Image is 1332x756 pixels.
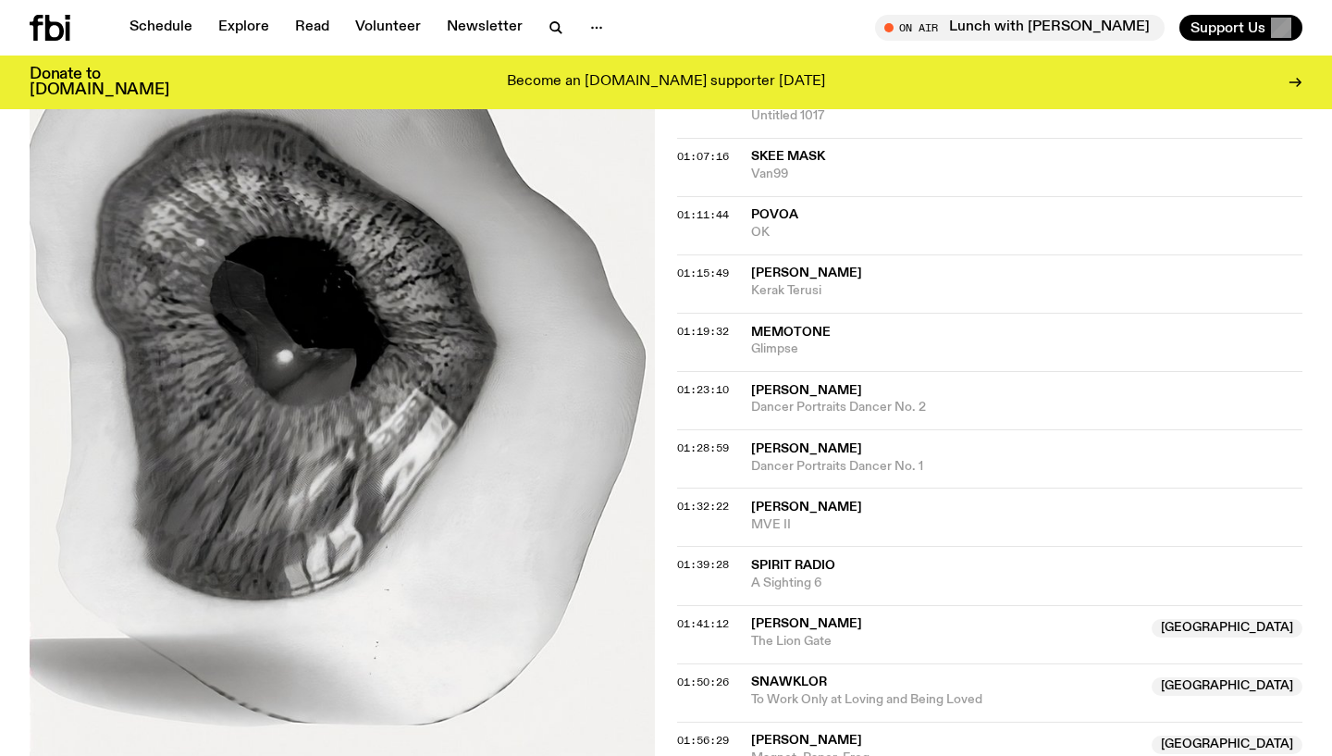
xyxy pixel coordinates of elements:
[677,207,729,222] span: 01:11:44
[677,440,729,455] span: 01:28:59
[677,324,729,339] span: 01:19:32
[751,282,1302,300] span: Kerak Terusi
[677,210,729,220] button: 01:11:44
[677,266,729,280] span: 01:15:49
[751,150,825,163] span: Skee Mask
[1152,677,1302,696] span: [GEOGRAPHIC_DATA]
[751,691,1141,709] span: To Work Only at Loving and Being Loved
[751,224,1302,242] span: OK
[677,327,729,337] button: 01:19:32
[677,152,729,162] button: 01:07:16
[751,575,1302,592] span: A Sighting 6
[677,560,729,570] button: 01:39:28
[751,384,862,397] span: [PERSON_NAME]
[507,74,825,91] p: Become an [DOMAIN_NAME] supporter [DATE]
[751,341,1302,358] span: Glimpse
[677,502,729,512] button: 01:32:22
[30,67,169,98] h3: Donate to [DOMAIN_NAME]
[751,675,827,688] span: Snawklor
[751,442,862,455] span: [PERSON_NAME]
[677,268,729,279] button: 01:15:49
[751,266,862,279] span: [PERSON_NAME]
[677,382,729,397] span: 01:23:10
[677,616,729,631] span: 01:41:12
[751,208,798,221] span: Povoa
[751,734,862,747] span: [PERSON_NAME]
[677,619,729,629] button: 01:41:12
[677,443,729,453] button: 01:28:59
[677,733,729,748] span: 01:56:29
[751,399,1302,416] span: Dancer Portraits Dancer No. 2
[1152,619,1302,638] span: [GEOGRAPHIC_DATA]
[1190,19,1265,36] span: Support Us
[344,15,432,41] a: Volunteer
[207,15,280,41] a: Explore
[1152,736,1302,754] span: [GEOGRAPHIC_DATA]
[677,675,729,689] span: 01:50:26
[1179,15,1302,41] button: Support Us
[751,326,831,339] span: Memotone
[751,107,1302,125] span: Untitled 1017
[875,15,1165,41] button: On AirLunch with [PERSON_NAME]
[677,499,729,514] span: 01:32:22
[751,166,1302,183] span: Van99
[751,516,1302,534] span: MVE II
[677,677,729,688] button: 01:50:26
[118,15,203,41] a: Schedule
[677,385,729,395] button: 01:23:10
[751,458,1302,476] span: Dancer Portraits Dancer No. 1
[284,15,340,41] a: Read
[677,736,729,746] button: 01:56:29
[436,15,534,41] a: Newsletter
[751,633,1141,651] span: The Lion Gate
[751,617,862,630] span: [PERSON_NAME]
[751,559,835,572] span: Spirit Radio
[677,149,729,164] span: 01:07:16
[677,557,729,572] span: 01:39:28
[751,501,862,514] span: [PERSON_NAME]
